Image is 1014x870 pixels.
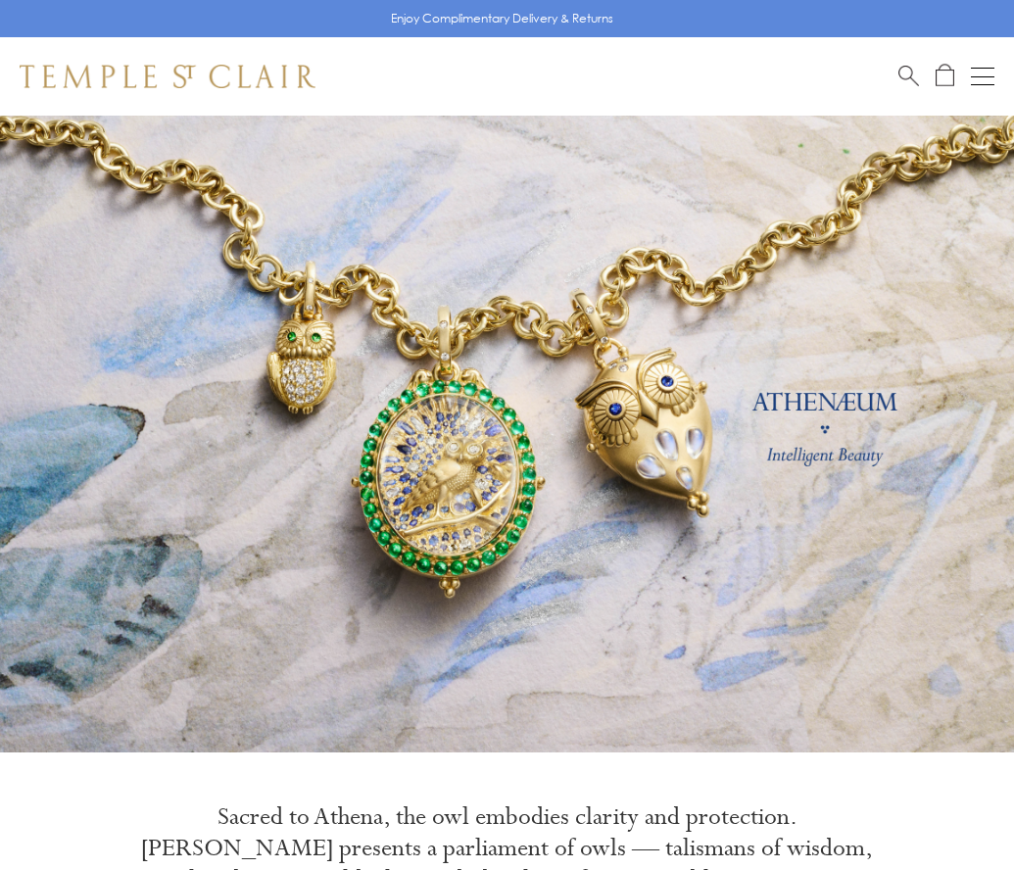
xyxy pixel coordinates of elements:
button: Open navigation [971,65,994,88]
a: Search [898,64,919,88]
p: Enjoy Complimentary Delivery & Returns [391,9,613,28]
img: Temple St. Clair [20,65,315,88]
a: Open Shopping Bag [936,64,954,88]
